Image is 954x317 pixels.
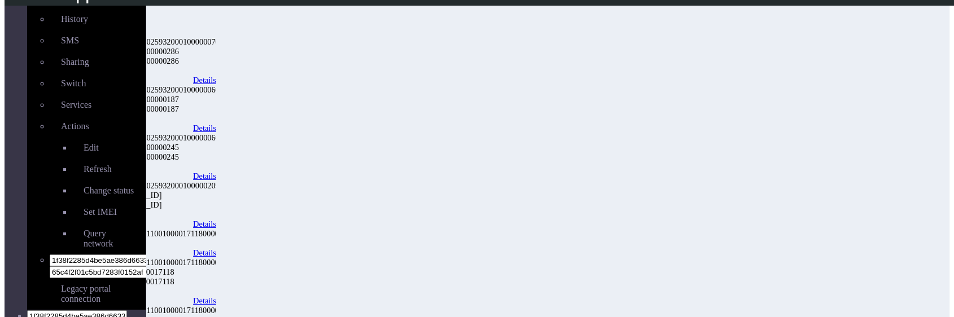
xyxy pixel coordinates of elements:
[72,158,146,180] a: Refresh
[61,57,89,67] span: Sharing
[98,66,216,76] div: 32
[84,143,99,152] span: Edit
[98,85,216,95] div: 89040024000002593200010000006023
[98,181,216,191] div: 89040024000002593200010000020961
[98,152,216,162] div: 89562008019000000245
[98,47,216,56] div: 89562008019000000286
[98,114,216,124] div: 02
[193,248,216,258] a: Details
[193,296,216,306] a: Details
[98,104,216,114] div: 89562008019000000187
[50,8,146,30] a: History
[61,284,111,303] span: Legacy portal connection
[98,95,216,104] div: 89562008019000000187
[98,191,216,200] div: [TECHNICAL_ID]
[61,36,79,45] span: SMS
[98,200,216,210] div: [TECHNICAL_ID]
[84,186,134,195] span: Change status
[193,171,216,181] a: Details
[72,137,146,158] a: Edit
[61,121,89,131] span: Actions
[98,258,216,267] div: 00100008935711001000017118000000
[50,73,146,94] a: Switch
[50,94,146,116] a: Services
[50,30,146,51] a: SMS
[84,207,117,217] span: Set IMEI
[98,162,216,171] div: 02
[98,56,216,66] div: 89562008019000000286
[98,229,216,239] div: 00100008935711001000017118000001
[193,219,216,229] a: Details
[98,133,216,143] div: 89040024000002593200010000006605
[61,78,86,88] span: Switch
[61,14,88,24] span: History
[98,143,216,152] div: 89562008019000000245
[98,267,216,277] div: 8935711001000017118
[50,116,146,137] a: Actions
[84,164,112,174] span: Refresh
[84,228,113,248] span: Query network
[61,100,91,109] span: Services
[193,124,216,133] a: Details
[98,306,216,315] div: 00100008935711001000017118000002
[98,277,216,287] div: 8935711001000017118
[98,287,216,296] div: 22
[193,76,216,85] a: Details
[50,51,146,73] a: Sharing
[98,239,216,248] div: 22
[98,37,216,47] div: 89040024000002593200010000007090
[98,210,216,219] div: 02
[72,201,146,223] a: Set IMEI
[72,180,146,201] a: Change status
